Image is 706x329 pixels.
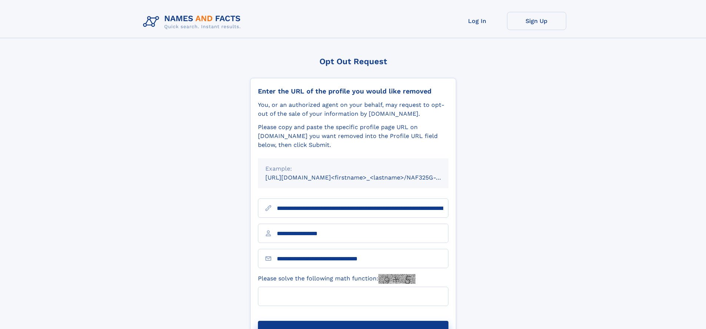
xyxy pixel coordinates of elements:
[448,12,507,30] a: Log In
[258,101,448,118] div: You, or an authorized agent on your behalf, may request to opt-out of the sale of your informatio...
[250,57,456,66] div: Opt Out Request
[265,174,463,181] small: [URL][DOMAIN_NAME]<firstname>_<lastname>/NAF325G-xxxxxxxx
[258,123,448,149] div: Please copy and paste the specific profile page URL on [DOMAIN_NAME] you want removed into the Pr...
[258,274,415,284] label: Please solve the following math function:
[140,12,247,32] img: Logo Names and Facts
[258,87,448,95] div: Enter the URL of the profile you would like removed
[507,12,566,30] a: Sign Up
[265,164,441,173] div: Example:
